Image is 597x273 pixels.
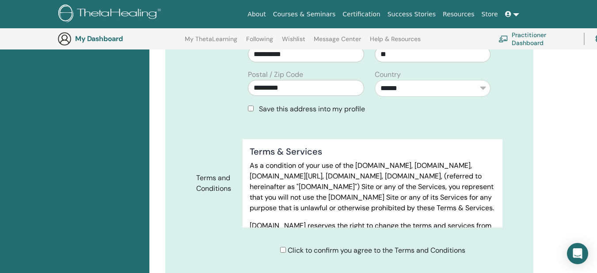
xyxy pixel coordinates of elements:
[57,32,72,46] img: generic-user-icon.jpg
[259,104,365,114] span: Save this address into my profile
[370,35,421,49] a: Help & Resources
[339,6,384,23] a: Certification
[314,35,361,49] a: Message Center
[375,69,401,80] label: Country
[384,6,439,23] a: Success Stories
[478,6,502,23] a: Store
[250,160,495,213] p: As a condition of your use of the [DOMAIN_NAME], [DOMAIN_NAME], [DOMAIN_NAME][URL], [DOMAIN_NAME]...
[185,35,237,49] a: My ThetaLearning
[75,34,164,43] h3: My Dashboard
[288,246,465,255] span: Click to confirm you agree to the Terms and Conditions
[270,6,339,23] a: Courses & Seminars
[248,69,303,80] label: Postal / Zip Code
[498,35,508,42] img: chalkboard-teacher.svg
[498,29,573,49] a: Practitioner Dashboard
[244,6,269,23] a: About
[58,4,164,24] img: logo.png
[439,6,478,23] a: Resources
[190,170,243,197] label: Terms and Conditions
[250,146,495,157] h4: Terms & Services
[282,35,305,49] a: Wishlist
[246,35,273,49] a: Following
[567,243,588,264] div: Open Intercom Messenger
